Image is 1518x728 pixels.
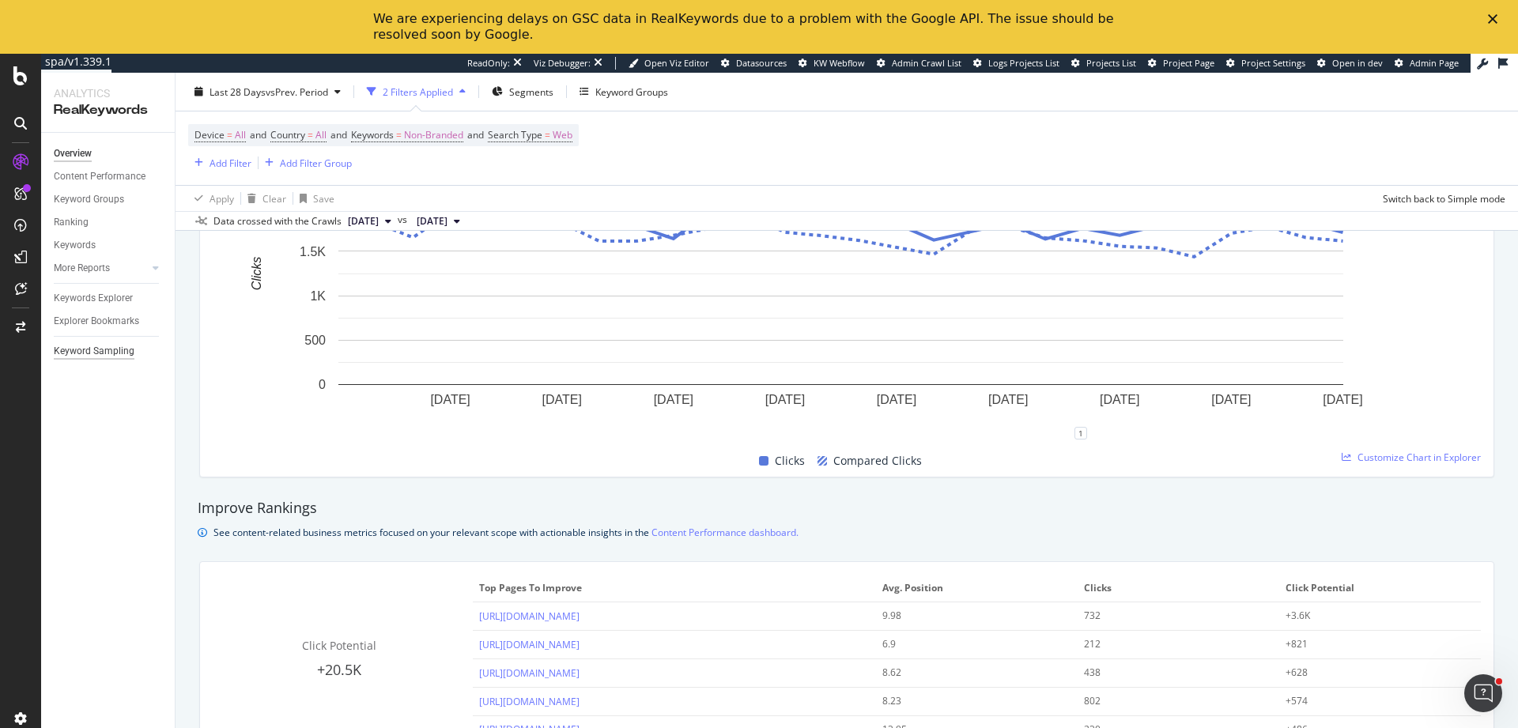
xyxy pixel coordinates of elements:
div: 802 [1084,694,1254,708]
span: Admin Page [1410,57,1459,69]
span: Web [553,124,572,146]
div: 6.9 [882,637,1052,651]
span: Clicks [775,451,805,470]
div: Overview [54,145,92,162]
a: Admin Page [1395,57,1459,70]
span: and [330,128,347,141]
text: 500 [304,334,326,347]
div: RealKeywords [54,101,162,119]
div: 1 [1074,427,1087,439]
a: KW Webflow [799,57,865,70]
text: [DATE] [1323,392,1362,405]
span: vs [398,213,410,227]
div: +574 [1286,694,1456,708]
div: Save [313,191,334,205]
a: [URL][DOMAIN_NAME] [479,638,580,651]
text: 1.5K [300,244,326,258]
span: vs Prev. Period [266,85,328,98]
a: Explorer Bookmarks [54,313,164,330]
div: Viz Debugger: [534,57,591,70]
div: 8.62 [882,666,1052,680]
div: Keyword Groups [595,85,668,98]
span: = [396,128,402,141]
text: [DATE] [765,392,805,405]
div: Improve Rankings [198,498,1496,519]
iframe: Intercom live chat [1464,674,1502,712]
a: Open in dev [1317,57,1383,70]
text: [DATE] [654,392,693,405]
div: 732 [1084,609,1254,623]
span: Avg. Position [882,581,1067,595]
a: spa/v1.339.1 [41,54,111,73]
span: Top pages to improve [479,581,866,595]
span: Admin Crawl List [892,57,961,69]
a: Keywords Explorer [54,290,164,307]
span: and [250,128,266,141]
a: Keyword Sampling [54,343,164,360]
div: +821 [1286,637,1456,651]
span: Click Potential [1286,581,1471,595]
button: [DATE] [342,212,398,231]
a: Customize Chart in Explorer [1342,451,1481,464]
span: Customize Chart in Explorer [1358,451,1481,464]
button: [DATE] [410,212,466,231]
span: Project Settings [1241,57,1305,69]
text: 0 [319,378,326,391]
text: [DATE] [430,392,470,405]
div: +628 [1286,666,1456,680]
div: Keyword Sampling [54,343,134,360]
span: +20.5K [317,660,361,679]
a: Open Viz Editor [629,57,709,70]
span: 2025 Sep. 9th [417,214,447,228]
text: [DATE] [1100,392,1139,405]
div: 438 [1084,666,1254,680]
span: Compared Clicks [833,451,922,470]
a: Projects List [1071,57,1136,70]
span: Non-Branded [404,124,463,146]
span: Search Type [488,128,542,141]
div: Fermer [1488,14,1504,24]
button: Add Filter [188,153,251,172]
button: Apply [188,186,234,211]
a: Content Performance [54,168,164,185]
div: Analytics [54,85,162,101]
span: = [545,128,550,141]
text: Clicks [250,256,263,290]
span: Click Potential [302,638,376,653]
button: Clear [241,186,286,211]
div: spa/v1.339.1 [41,54,111,70]
div: ReadOnly: [467,57,510,70]
span: Project Page [1163,57,1214,69]
span: = [227,128,232,141]
div: 212 [1084,637,1254,651]
a: Keywords [54,237,164,254]
div: Apply [210,191,234,205]
div: Keyword Groups [54,191,124,208]
a: Admin Crawl List [877,57,961,70]
span: Open Viz Editor [644,57,709,69]
span: Clicks [1084,581,1269,595]
button: Switch back to Simple mode [1376,186,1505,211]
div: Keywords [54,237,96,254]
span: Segments [509,85,553,98]
div: +3.6K [1286,609,1456,623]
div: 9.98 [882,609,1052,623]
div: Content Performance [54,168,145,185]
span: = [308,128,313,141]
div: We are experiencing delays on GSC data in RealKeywords due to a problem with the Google API. The ... [373,11,1120,43]
div: 2 Filters Applied [383,85,453,98]
svg: A chart. [213,154,1469,433]
a: [URL][DOMAIN_NAME] [479,609,580,623]
div: Add Filter [210,156,251,169]
div: Ranking [54,214,89,231]
span: 2025 Oct. 1st [348,214,379,228]
span: Projects List [1086,57,1136,69]
a: Datasources [721,57,787,70]
a: More Reports [54,260,148,277]
div: See content-related business metrics focused on your relevant scope with actionable insights in the [213,524,799,541]
a: Content Performance dashboard. [651,524,799,541]
span: Last 28 Days [210,85,266,98]
button: Segments [485,79,560,104]
a: Overview [54,145,164,162]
